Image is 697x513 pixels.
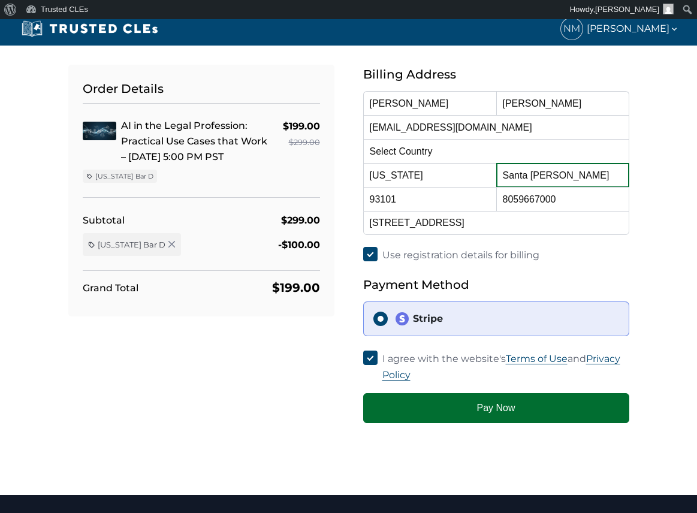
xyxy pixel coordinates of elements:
span: Use registration details for billing [382,249,539,261]
div: -$100.00 [278,237,320,253]
h5: Billing Address [363,65,629,84]
div: $199.00 [272,278,320,297]
span: NM [561,18,583,40]
input: Phone [496,187,629,211]
button: Pay Now [363,393,629,423]
div: $299.00 [283,134,320,150]
div: Stripe [395,312,619,326]
span: I agree with the website's and [382,353,620,381]
input: Postcode / ZIP [363,187,496,211]
input: Last Name [496,91,629,115]
span: [PERSON_NAME] [595,5,659,14]
span: [US_STATE] Bar D [98,239,165,250]
img: AI in the Legal Profession: Practical Use Cases that Work – 10/15 – 5:00 PM PST [83,122,116,140]
a: Terms of Use [506,353,568,364]
input: First Name [363,91,496,115]
h5: Payment Method [363,275,629,294]
div: Subtotal [83,212,125,228]
a: AI in the Legal Profession: Practical Use Cases that Work – [DATE] 5:00 PM PST [121,120,267,162]
h5: Order Details [83,79,320,104]
input: City [496,163,629,187]
input: stripeStripe [373,312,388,326]
span: [US_STATE] Bar D [95,171,153,181]
div: $199.00 [283,118,320,134]
div: $299.00 [281,212,320,228]
img: stripe [395,312,409,326]
div: Grand Total [83,280,138,296]
img: Trusted CLEs [18,20,161,38]
input: Address [363,211,629,235]
input: Email Address [363,115,629,139]
span: [PERSON_NAME] [587,20,679,37]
